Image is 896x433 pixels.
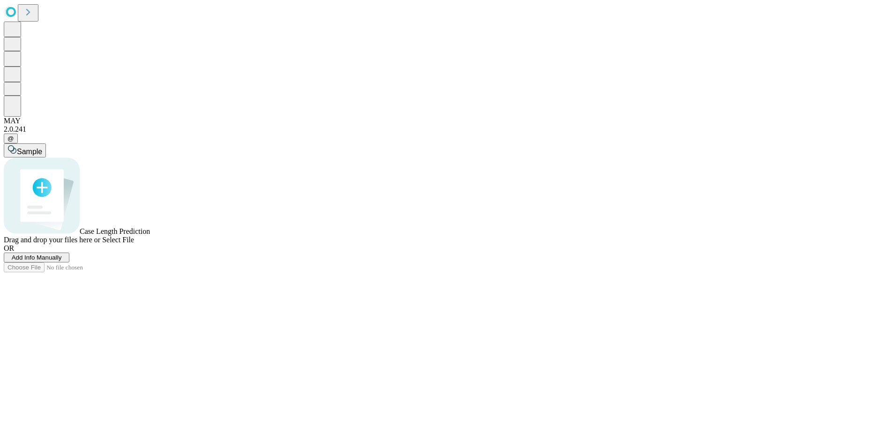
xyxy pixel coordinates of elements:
[4,143,46,157] button: Sample
[7,135,14,142] span: @
[4,117,892,125] div: MAY
[17,148,42,156] span: Sample
[4,125,892,134] div: 2.0.241
[12,254,62,261] span: Add Info Manually
[102,236,134,244] span: Select File
[4,134,18,143] button: @
[80,227,150,235] span: Case Length Prediction
[4,244,14,252] span: OR
[4,253,69,262] button: Add Info Manually
[4,236,100,244] span: Drag and drop your files here or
